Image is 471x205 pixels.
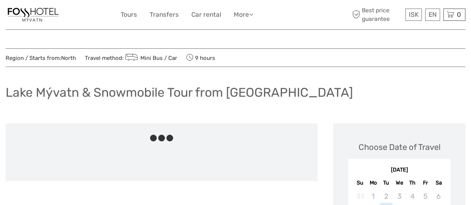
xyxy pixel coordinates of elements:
[393,178,406,188] div: We
[234,9,253,20] a: More
[406,178,419,188] div: Th
[191,9,221,20] a: Car rental
[393,190,406,202] div: Not available Wednesday, September 3rd, 2025
[124,55,177,61] a: Mini Bus / Car
[380,190,393,202] div: Not available Tuesday, September 2nd, 2025
[406,190,419,202] div: Not available Thursday, September 4th, 2025
[432,178,445,188] div: Sa
[367,178,380,188] div: Mo
[6,54,76,62] span: Region / Starts from:
[359,141,440,153] div: Choose Date of Travel
[353,178,366,188] div: Su
[85,52,177,63] span: Travel method:
[456,11,462,18] span: 0
[380,178,393,188] div: Tu
[61,55,76,61] a: North
[432,190,445,202] div: Not available Saturday, September 6th, 2025
[121,9,137,20] a: Tours
[186,52,215,63] span: 9 hours
[6,6,61,24] img: 1331-8a11efee-c5e4-47e4-a166-7ba43d126862_logo_small.jpg
[353,190,366,202] div: Not available Sunday, August 31st, 2025
[409,11,419,18] span: ISK
[348,166,451,174] div: [DATE]
[419,178,432,188] div: Fr
[350,6,404,23] span: Best price guarantee
[367,190,380,202] div: Not available Monday, September 1st, 2025
[150,9,179,20] a: Transfers
[419,190,432,202] div: Not available Friday, September 5th, 2025
[425,9,440,21] div: EN
[6,85,353,100] h1: Lake Mývatn & Snowmobile Tour from [GEOGRAPHIC_DATA]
